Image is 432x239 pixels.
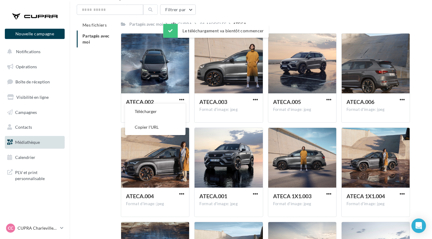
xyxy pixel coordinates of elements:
[4,60,66,73] a: Opérations
[8,225,13,231] span: CC
[4,91,66,104] a: Visibilité en ligne
[4,45,63,58] button: Notifications
[163,24,269,38] div: Le téléchargement va bientôt commencer
[126,193,154,199] span: ATECA.004
[4,136,66,149] a: Médiathèque
[129,21,163,27] div: Partagés avec moi
[411,218,426,233] div: Open Intercom Messenger
[16,64,37,69] span: Opérations
[15,124,32,130] span: Contacts
[15,79,50,84] span: Boîte de réception
[4,106,66,119] a: Campagnes
[273,193,311,199] span: ATECA 1X1.003
[5,29,65,39] button: Nouvelle campagne
[199,193,227,199] span: ATECA.001
[273,99,301,105] span: ATECA.005
[4,151,66,164] a: Calendrier
[347,107,405,112] div: Format d'image: jpeg
[82,33,110,44] span: Partagés avec moi
[199,107,258,112] div: Format d'image: jpeg
[199,99,227,105] span: ATECA.003
[18,225,58,231] p: CUPRA Charleville-[GEOGRAPHIC_DATA]
[4,166,66,184] a: PLV et print personnalisable
[233,21,247,27] div: ATECA
[125,119,185,135] button: Copier l'URL
[273,201,331,207] div: Format d'image: jpeg
[82,22,107,27] span: Mes fichiers
[347,99,374,105] span: ATECA.006
[4,121,66,134] a: Contacts
[347,193,385,199] span: ATECA 1X1.004
[126,201,184,207] div: Format d'image: jpeg
[4,75,66,88] a: Boîte de réception
[15,168,62,181] span: PLV et print personnalisable
[273,107,331,112] div: Format d'image: jpeg
[16,95,49,100] span: Visibilité en ligne
[126,99,154,105] span: ATECA.002
[199,201,258,207] div: Format d'image: jpeg
[200,21,226,27] div: 01_MODELES
[16,49,40,54] span: Notifications
[5,222,65,234] a: CC CUPRA Charleville-[GEOGRAPHIC_DATA]
[178,21,192,27] div: CUPRA
[160,5,196,15] button: Filtrer par
[347,201,405,207] div: Format d'image: jpeg
[15,140,40,145] span: Médiathèque
[15,109,37,115] span: Campagnes
[125,104,185,119] button: Télécharger
[15,155,35,160] span: Calendrier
